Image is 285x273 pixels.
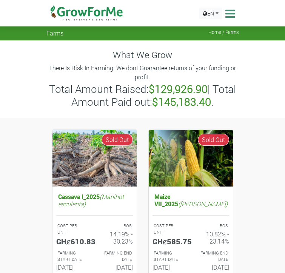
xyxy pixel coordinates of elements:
[153,237,185,246] h5: GHȼ585.75
[149,130,233,187] img: growforme image
[198,134,229,146] span: Sold Out
[57,223,88,236] p: COST PER UNIT
[48,63,238,82] p: There Is Risk In Farming. We dont Guarantee returns of your funding or profit.
[57,250,88,263] p: FARMING START DATE
[196,264,229,271] h6: [DATE]
[56,191,133,209] h5: Cassava I_2025
[153,264,185,271] h6: [DATE]
[56,264,89,271] h6: [DATE]
[153,191,229,209] h5: Maize VII_2025
[196,230,229,245] h6: 10.82% - 23.14%
[208,29,239,35] span: Home / Farms
[154,223,184,236] p: COST PER UNIT
[199,8,222,19] a: EN
[100,264,133,271] h6: [DATE]
[56,237,89,246] h5: GHȼ610.83
[197,223,228,229] p: ROS
[178,200,228,208] i: ([PERSON_NAME])
[102,134,133,146] span: Sold Out
[154,250,184,263] p: FARMING START DATE
[101,223,132,229] p: ROS
[152,95,211,109] b: $145,183.40
[48,83,238,108] h3: Total Amount Raised: | Total Amount Paid out: .
[100,230,133,245] h6: 14.19% - 30.23%
[149,82,208,96] b: $129,926.90
[58,193,124,208] i: (Manihot esculenta)
[197,250,228,263] p: FARMING END DATE
[101,250,132,263] p: FARMING END DATE
[46,29,63,37] span: Farms
[52,130,137,187] img: growforme image
[46,49,239,60] h4: What We Grow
